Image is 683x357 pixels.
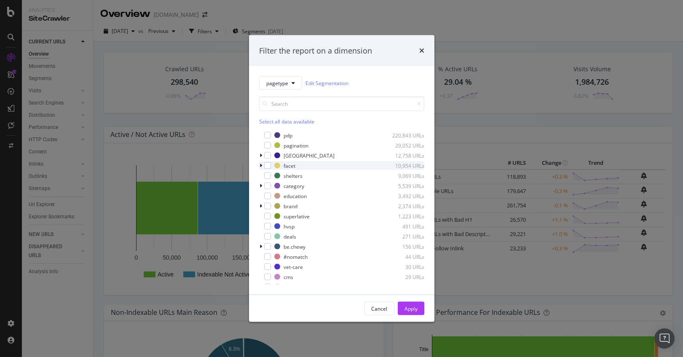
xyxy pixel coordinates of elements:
[284,172,303,179] div: shelters
[383,162,424,169] div: 10,954 URLs
[284,253,308,260] div: #nomatch
[266,79,288,86] span: pagetype
[383,283,424,290] div: 17 URLs
[383,132,424,139] div: 220,843 URLs
[259,45,372,56] div: Filter the report on a dimension
[383,182,424,189] div: 5,539 URLs
[654,328,675,349] div: Open Intercom Messenger
[284,233,296,240] div: deals
[284,182,304,189] div: category
[383,273,424,280] div: 29 URLs
[383,152,424,159] div: 12,758 URLs
[383,172,424,179] div: 9,069 URLs
[383,202,424,209] div: 2,374 URLs
[284,212,310,220] div: superlative
[404,305,418,312] div: Apply
[259,76,302,90] button: pagetype
[398,302,424,315] button: Apply
[383,212,424,220] div: 1,223 URLs
[284,243,305,250] div: be.chewy
[249,35,434,322] div: modal
[383,253,424,260] div: 44 URLs
[284,263,303,270] div: vet-care
[383,223,424,230] div: 491 URLs
[419,45,424,56] div: times
[259,118,424,125] div: Select all data available
[383,142,424,149] div: 29,052 URLs
[284,152,335,159] div: [GEOGRAPHIC_DATA]
[383,263,424,270] div: 30 URLs
[305,78,348,87] a: Edit Segmentation
[284,223,295,230] div: hvsp
[284,192,307,199] div: education
[383,243,424,250] div: 156 URLs
[284,132,292,139] div: pdp
[284,283,303,290] div: investor
[383,192,424,199] div: 3,492 URLs
[383,233,424,240] div: 271 URLs
[259,97,424,111] input: Search
[364,302,394,315] button: Cancel
[284,142,308,149] div: pagination
[284,162,295,169] div: facet
[371,305,387,312] div: Cancel
[284,202,297,209] div: brand
[284,273,293,280] div: cms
